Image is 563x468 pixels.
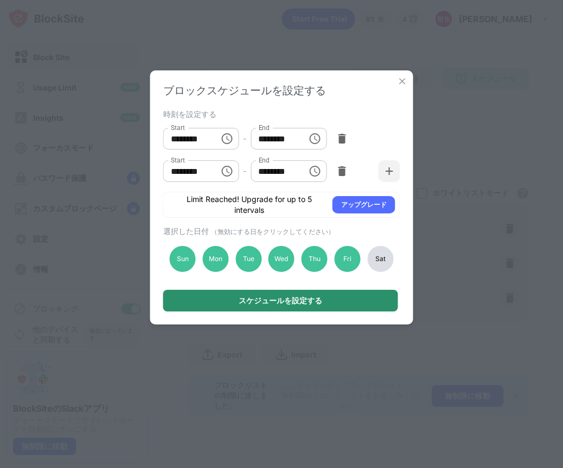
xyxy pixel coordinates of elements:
[258,155,270,165] label: End
[172,194,326,216] div: Limit Reached! Upgrade for up to 5 intervals
[243,165,246,177] div: -
[304,160,325,182] button: Choose time, selected time is 5:25 PM
[335,246,361,272] div: Fri
[163,109,398,118] div: 時刻を設定する
[268,246,295,272] div: Wed
[341,199,387,210] div: アップグレード
[397,76,408,87] img: x-button.svg
[367,246,393,272] div: Sat
[216,128,238,149] button: Choose time, selected time is 8:00 PM
[239,296,322,305] div: スケジュールを設定する
[171,123,185,132] label: Start
[171,155,185,165] label: Start
[235,246,261,272] div: Tue
[202,246,228,272] div: Mon
[258,123,270,132] label: End
[302,246,328,272] div: Thu
[216,160,238,182] button: Choose time, selected time is 5:00 AM
[243,133,246,145] div: -
[163,226,398,237] div: 選択した日付
[170,246,196,272] div: Sun
[211,227,335,236] span: （無効にする日をクリックしてください）
[304,128,325,149] button: Choose time, selected time is 11:55 PM
[163,83,400,98] div: ブロックスケジュールを設定する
